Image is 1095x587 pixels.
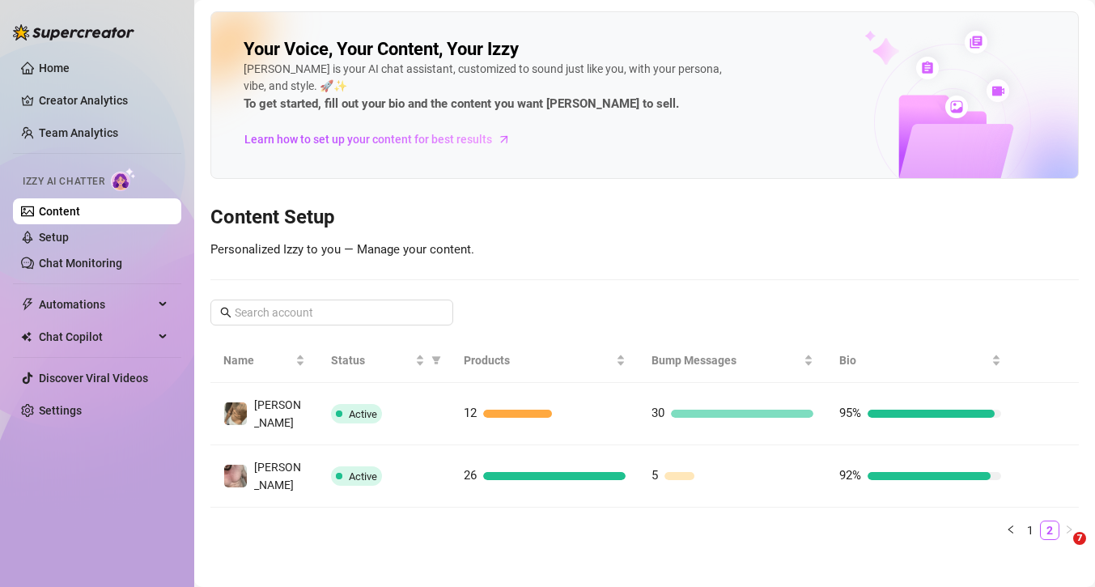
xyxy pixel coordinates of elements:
span: 95% [839,406,861,420]
span: 12 [464,406,477,420]
h2: Your Voice, Your Content, Your Izzy [244,38,519,61]
img: AI Chatter [111,168,136,191]
span: [PERSON_NAME] [254,398,301,429]
img: Thomas [224,402,247,425]
a: Content [39,205,80,218]
a: Home [39,62,70,74]
span: Izzy AI Chatter [23,174,104,189]
iframe: Intercom live chat [1040,532,1079,571]
img: Chat Copilot [21,331,32,342]
span: Active [349,408,377,420]
img: ai-chatter-content-library-cLFOSyPT.png [827,13,1078,178]
span: [PERSON_NAME] [254,461,301,491]
span: 30 [651,406,664,420]
input: Search account [235,304,431,321]
span: Learn how to set up your content for best results [244,130,492,148]
th: Status [318,338,452,383]
a: Creator Analytics [39,87,168,113]
li: 2 [1040,521,1059,540]
span: search [220,307,231,318]
img: Michael [224,465,247,487]
li: Next Page [1059,521,1079,540]
span: arrow-right [496,131,512,147]
strong: To get started, fill out your bio and the content you want [PERSON_NAME] to sell. [244,96,679,111]
a: 1 [1021,521,1039,539]
th: Bio [826,338,1014,383]
span: filter [428,348,444,372]
span: Status [331,351,413,369]
a: 2 [1041,521,1059,539]
span: 5 [651,468,658,483]
th: Bump Messages [639,338,826,383]
a: Discover Viral Videos [39,372,148,385]
th: Products [451,338,639,383]
span: left [1006,525,1016,534]
span: 7 [1073,532,1086,545]
span: 92% [839,468,861,483]
a: Setup [39,231,69,244]
a: Team Analytics [39,126,118,139]
span: Bio [839,351,988,369]
span: Name [223,351,292,369]
span: Bump Messages [651,351,800,369]
img: logo-BBDzfeDw.svg [13,24,134,40]
h3: Content Setup [210,205,1079,231]
button: right [1059,521,1079,540]
a: Learn how to set up your content for best results [244,126,523,152]
th: Name [210,338,318,383]
span: Personalized Izzy to you — Manage your content. [210,242,474,257]
span: right [1064,525,1074,534]
span: filter [431,355,441,365]
li: Previous Page [1001,521,1021,540]
span: Products [464,351,613,369]
span: Chat Copilot [39,324,154,350]
span: Automations [39,291,154,317]
span: Active [349,470,377,483]
div: [PERSON_NAME] is your AI chat assistant, customized to sound just like you, with your persona, vi... [244,61,729,114]
a: Chat Monitoring [39,257,122,270]
span: 26 [464,468,477,483]
button: left [1001,521,1021,540]
a: Settings [39,404,82,417]
li: 1 [1021,521,1040,540]
span: thunderbolt [21,298,34,311]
